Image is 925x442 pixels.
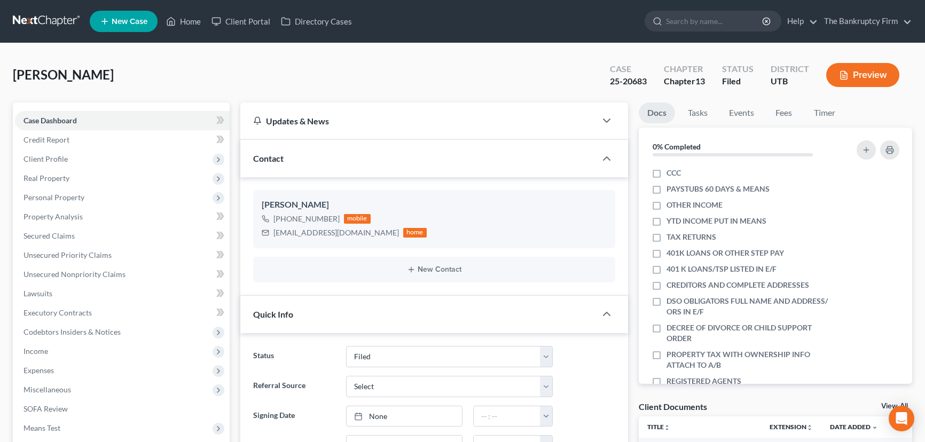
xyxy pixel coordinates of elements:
[23,327,121,336] span: Codebtors Insiders & Notices
[248,346,341,367] label: Status
[23,116,77,125] span: Case Dashboard
[273,214,340,223] span: [PHONE_NUMBER]
[23,250,112,259] span: Unsecured Priority Claims
[667,322,835,344] span: DECREE OF DIVORCE OR CHILD SUPPORT ORDER
[23,404,68,413] span: SOFA Review
[23,385,71,394] span: Miscellaneous
[610,75,647,88] div: 25-20683
[667,280,809,290] span: CREDITORS AND COMPLETE ADDRESSES
[664,63,705,75] div: Chapter
[667,296,835,317] span: DSO OBLIGATORS FULL NAME AND ADDRESS/ ORS IN E/F
[639,401,707,412] div: Client Documents
[720,102,763,123] a: Events
[667,248,784,258] span: 401K LOANS OR OTHER STEP PAY
[830,423,878,431] a: Date Added expand_more
[15,111,230,130] a: Case Dashboard
[872,424,878,431] i: expand_more
[262,265,607,274] button: New Contact
[23,212,83,221] span: Property Analysis
[639,102,675,123] a: Docs
[23,193,84,202] span: Personal Property
[667,216,766,226] span: YTD INCOME PUT IN MEANS
[15,284,230,303] a: Lawsuits
[276,12,357,31] a: Directory Cases
[253,153,284,163] span: Contact
[695,76,705,86] span: 13
[722,63,754,75] div: Status
[253,309,293,319] span: Quick Info
[610,63,647,75] div: Case
[667,184,770,194] span: PAYSTUBS 60 DAYS & MEANS
[770,423,813,431] a: Extensionunfold_more
[782,12,818,31] a: Help
[667,349,835,370] span: PROPERTY TAX WITH OWNERSHIP INFO ATTACH TO A/B
[667,200,723,210] span: OTHER INCOME
[206,12,276,31] a: Client Portal
[771,63,809,75] div: District
[347,406,461,427] a: None
[819,12,912,31] a: The Bankruptcy Firm
[273,227,399,238] div: [EMAIL_ADDRESS][DOMAIN_NAME]
[15,207,230,226] a: Property Analysis
[805,102,844,123] a: Timer
[667,264,777,274] span: 401 K LOANS/TSP LISTED IN E/F
[881,402,908,410] a: View All
[889,406,914,431] div: Open Intercom Messenger
[767,102,801,123] a: Fees
[806,424,813,431] i: unfold_more
[15,130,230,149] a: Credit Report
[664,75,705,88] div: Chapter
[262,199,607,211] div: [PERSON_NAME]
[771,75,809,88] div: UTB
[112,18,147,26] span: New Case
[23,308,92,317] span: Executory Contracts
[23,346,48,356] span: Income
[647,423,670,431] a: Titleunfold_more
[826,63,899,87] button: Preview
[23,231,75,240] span: Secured Claims
[653,142,701,151] strong: 0% Completed
[15,399,230,419] a: SOFA Review
[15,246,230,265] a: Unsecured Priority Claims
[15,226,230,246] a: Secured Claims
[15,265,230,284] a: Unsecured Nonpriority Claims
[15,303,230,322] a: Executory Contracts
[667,376,741,386] span: REGISTERED AGENTS
[344,214,371,224] div: mobile
[664,424,670,431] i: unfold_more
[23,154,68,163] span: Client Profile
[403,228,427,238] div: home
[679,102,716,123] a: Tasks
[23,270,126,279] span: Unsecured Nonpriority Claims
[161,12,206,31] a: Home
[23,135,69,144] span: Credit Report
[474,406,541,427] input: -- : --
[722,75,754,88] div: Filed
[667,232,716,242] span: TAX RETURNS
[13,67,114,82] span: [PERSON_NAME]
[23,423,60,432] span: Means Test
[23,173,69,183] span: Real Property
[253,115,583,127] div: Updates & News
[23,366,54,375] span: Expenses
[667,168,681,178] span: CCC
[666,11,764,31] input: Search by name...
[23,289,52,298] span: Lawsuits
[248,376,341,397] label: Referral Source
[248,406,341,427] label: Signing Date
